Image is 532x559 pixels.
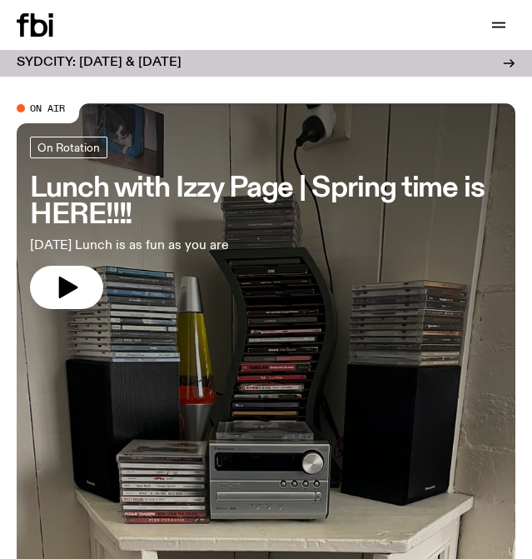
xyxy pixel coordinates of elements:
h3: SYDCITY: [DATE] & [DATE] [17,57,181,69]
a: On Rotation [30,137,107,158]
span: On Rotation [37,141,100,153]
a: Lunch with Izzy Page | Spring time is HERE!!!![DATE] Lunch is as fun as you are [30,137,502,309]
span: On Air [30,102,65,113]
p: [DATE] Lunch is as fun as you are [30,236,456,256]
h3: Lunch with Izzy Page | Spring time is HERE!!!! [30,175,502,229]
